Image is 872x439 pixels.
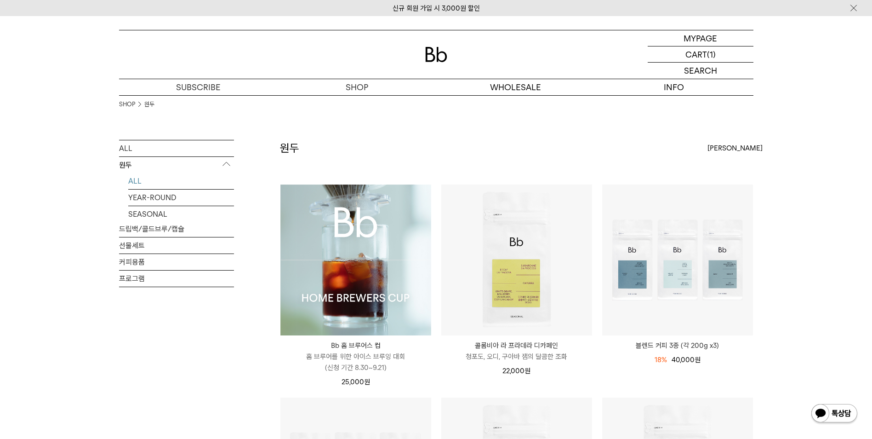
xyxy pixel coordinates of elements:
[810,403,858,425] img: 카카오톡 채널 1:1 채팅 버튼
[672,356,701,364] span: 40,000
[685,46,707,62] p: CART
[684,30,717,46] p: MYPAGE
[648,46,753,63] a: CART (1)
[342,378,370,386] span: 25,000
[119,271,234,287] a: 프로그램
[280,351,431,373] p: 홈 브루어를 위한 아이스 브루잉 대회 (신청 기간 8.30~9.21)
[595,79,753,95] p: INFO
[128,173,234,189] a: ALL
[425,47,447,62] img: 로고
[144,100,154,109] a: 원두
[278,79,436,95] a: SHOP
[119,140,234,156] a: ALL
[684,63,717,79] p: SEARCH
[707,46,716,62] p: (1)
[441,340,592,362] a: 콜롬비아 라 프라데라 디카페인 청포도, 오디, 구아바 잼의 달콤한 조화
[441,340,592,351] p: 콜롬비아 라 프라데라 디카페인
[436,79,595,95] p: WHOLESALE
[128,206,234,222] a: SEASONAL
[128,190,234,206] a: YEAR-ROUND
[393,4,480,12] a: 신규 회원 가입 시 3,000원 할인
[602,185,753,335] img: 블렌드 커피 3종 (각 200g x3)
[648,30,753,46] a: MYPAGE
[280,185,431,335] img: Bb 홈 브루어스 컵
[524,367,530,375] span: 원
[655,354,667,365] div: 18%
[119,79,278,95] a: SUBSCRIBE
[280,140,299,156] h2: 원두
[695,356,701,364] span: 원
[119,254,234,270] a: 커피용품
[441,351,592,362] p: 청포도, 오디, 구아바 잼의 달콤한 조화
[119,221,234,237] a: 드립백/콜드브루/캡슐
[602,340,753,351] a: 블렌드 커피 3종 (각 200g x3)
[364,378,370,386] span: 원
[707,143,763,154] span: [PERSON_NAME]
[119,237,234,254] a: 선물세트
[280,340,431,351] p: Bb 홈 브루어스 컵
[441,185,592,335] img: 콜롬비아 라 프라데라 디카페인
[502,367,530,375] span: 22,000
[119,100,135,109] a: SHOP
[280,340,431,373] a: Bb 홈 브루어스 컵 홈 브루어를 위한 아이스 브루잉 대회(신청 기간 8.30~9.21)
[119,157,234,173] p: 원두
